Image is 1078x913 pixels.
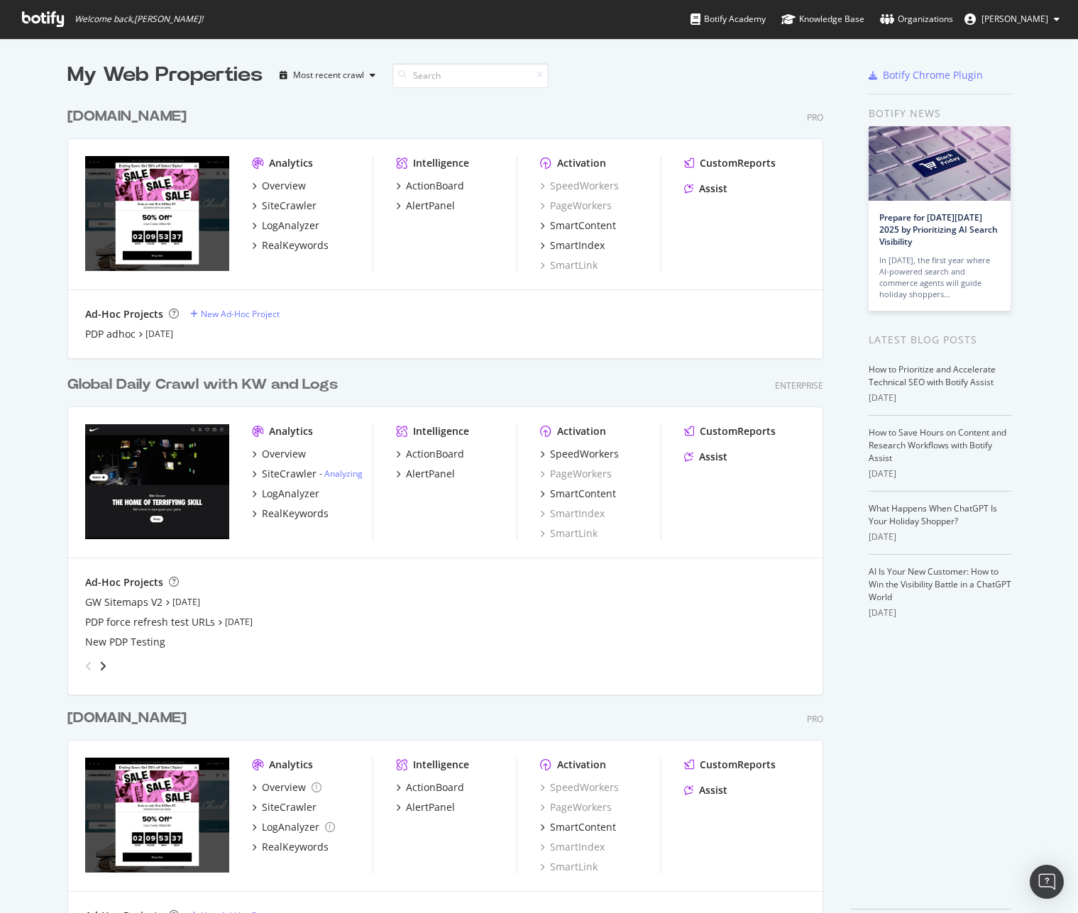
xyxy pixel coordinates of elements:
[262,507,329,521] div: RealKeywords
[413,156,469,170] div: Intelligence
[392,63,549,88] input: Search
[67,106,187,127] div: [DOMAIN_NAME]
[540,840,605,854] div: SmartIndex
[274,64,381,87] button: Most recent crawl
[775,380,823,392] div: Enterprise
[684,156,776,170] a: CustomReports
[252,218,319,233] a: LogAnalyzer
[406,780,464,795] div: ActionBoard
[540,820,616,834] a: SmartContent
[684,758,776,772] a: CustomReports
[540,487,616,501] a: SmartContent
[85,156,229,271] img: www.converse.com
[869,332,1011,348] div: Latest Blog Posts
[85,575,163,590] div: Ad-Hoc Projects
[262,447,306,461] div: Overview
[540,467,612,481] a: PageWorkers
[98,659,108,673] div: angle-right
[879,255,1000,300] div: In [DATE], the first year where AI-powered search and commerce agents will guide holiday shoppers…
[699,783,727,797] div: Assist
[953,8,1071,31] button: [PERSON_NAME]
[252,179,306,193] a: Overview
[262,780,306,795] div: Overview
[201,308,280,320] div: New Ad-Hoc Project
[225,616,253,628] a: [DATE]
[252,238,329,253] a: RealKeywords
[67,106,192,127] a: [DOMAIN_NAME]
[540,526,598,541] a: SmartLink
[684,424,776,438] a: CustomReports
[557,156,606,170] div: Activation
[85,635,165,649] a: New PDP Testing
[550,238,605,253] div: SmartIndex
[700,758,776,772] div: CustomReports
[406,179,464,193] div: ActionBoard
[700,424,776,438] div: CustomReports
[85,595,163,609] a: GW Sitemaps V2
[550,218,616,233] div: SmartContent
[269,156,313,170] div: Analytics
[75,13,203,25] span: Welcome back, [PERSON_NAME] !
[540,238,605,253] a: SmartIndex
[262,820,319,834] div: LogAnalyzer
[262,179,306,193] div: Overview
[396,447,464,461] a: ActionBoard
[145,328,173,340] a: [DATE]
[869,68,983,82] a: Botify Chrome Plugin
[190,308,280,320] a: New Ad-Hoc Project
[869,392,1011,404] div: [DATE]
[396,199,455,213] a: AlertPanel
[252,820,335,834] a: LogAnalyzer
[252,487,319,501] a: LogAnalyzer
[869,426,1006,464] a: How to Save Hours on Content and Research Workflows with Botify Assist
[396,780,464,795] a: ActionBoard
[540,780,619,795] a: SpeedWorkers
[540,179,619,193] a: SpeedWorkers
[540,258,598,272] a: SmartLink
[67,61,263,89] div: My Web Properties
[85,424,229,539] img: nike.com
[396,800,455,814] a: AlertPanel
[550,447,619,461] div: SpeedWorkers
[262,199,317,213] div: SiteCrawler
[540,800,612,814] a: PageWorkers
[540,860,598,874] div: SmartLink
[252,199,317,213] a: SiteCrawler
[172,596,200,608] a: [DATE]
[85,307,163,321] div: Ad-Hoc Projects
[540,507,605,521] div: SmartIndex
[252,800,317,814] a: SiteCrawler
[557,758,606,772] div: Activation
[67,708,192,729] a: [DOMAIN_NAME]
[550,487,616,501] div: SmartContent
[869,565,1011,603] a: AI Is Your New Customer: How to Win the Visibility Battle in a ChatGPT World
[252,507,329,521] a: RealKeywords
[396,467,455,481] a: AlertPanel
[262,238,329,253] div: RealKeywords
[252,780,321,795] a: Overview
[550,820,616,834] div: SmartContent
[406,467,455,481] div: AlertPanel
[67,708,187,729] div: [DOMAIN_NAME]
[85,758,229,873] img: conversedataimport.com
[79,655,98,677] div: angle-left
[406,800,455,814] div: AlertPanel
[413,758,469,772] div: Intelligence
[869,126,1011,201] img: Prepare for Black Friday 2025 by Prioritizing AI Search Visibility
[85,327,136,341] a: PDP adhoc
[540,199,612,213] a: PageWorkers
[269,758,313,772] div: Analytics
[262,487,319,501] div: LogAnalyzer
[406,447,464,461] div: ActionBoard
[869,531,1011,543] div: [DATE]
[869,363,996,388] a: How to Prioritize and Accelerate Technical SEO with Botify Assist
[700,156,776,170] div: CustomReports
[85,615,215,629] a: PDP force refresh test URLs
[406,199,455,213] div: AlertPanel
